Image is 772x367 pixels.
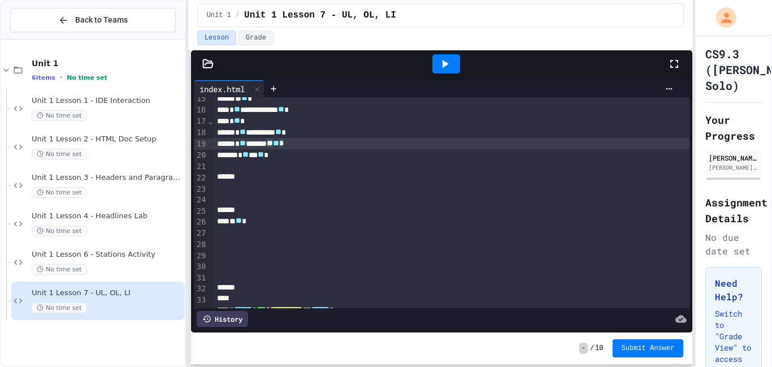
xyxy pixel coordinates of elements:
div: 32 [194,283,208,295]
span: No time set [32,110,87,121]
div: 18 [194,127,208,139]
span: 6 items [32,74,55,81]
span: No time set [32,149,87,159]
button: Back to Teams [10,8,176,32]
div: [PERSON_NAME][EMAIL_ADDRESS][DOMAIN_NAME] [709,163,758,172]
span: No time set [32,264,87,275]
div: History [197,311,248,327]
div: 20 [194,150,208,161]
span: Unit 1 Lesson 6 - Stations Activity [32,250,183,260]
div: 24 [194,195,208,206]
div: 34 [194,306,208,317]
div: 15 [194,93,208,105]
span: Submit Answer [622,344,675,353]
div: 22 [194,172,208,184]
span: Fold line [208,116,214,126]
span: Back to Teams [75,14,128,26]
div: [PERSON_NAME] [709,153,758,163]
span: Unit 1 [207,11,231,20]
div: No due date set [705,231,762,258]
span: / [236,11,240,20]
div: 29 [194,251,208,262]
div: 25 [194,206,208,217]
div: 27 [194,228,208,239]
button: Lesson [197,31,236,45]
span: Unit 1 Lesson 1 - IDE Interaction [32,96,183,106]
div: 17 [194,116,208,127]
div: index.html [194,80,264,97]
h2: Assignment Details [705,195,762,226]
span: No time set [67,74,107,81]
button: Submit Answer [613,339,684,357]
div: 30 [194,261,208,273]
div: 33 [194,295,208,306]
div: 28 [194,239,208,251]
div: 23 [194,184,208,195]
span: No time set [32,303,87,313]
div: My Account [704,5,739,31]
span: Unit 1 Lesson 2 - HTML Doc Setup [32,135,183,144]
span: Unit 1 Lesson 3 - Headers and Paragraph tags [32,173,183,183]
div: 16 [194,105,208,116]
span: 10 [595,344,603,353]
div: 21 [194,161,208,172]
h2: Your Progress [705,112,762,144]
button: Grade [238,31,274,45]
span: Unit 1 Lesson 7 - UL, OL, LI [244,8,396,22]
h3: Need Help? [715,277,752,304]
div: index.html [194,83,250,95]
div: 31 [194,273,208,284]
span: Unit 1 Lesson 7 - UL, OL, LI [32,288,183,298]
div: 26 [194,217,208,228]
span: / [590,344,594,353]
span: Unit 1 [32,58,183,68]
span: • [60,73,62,82]
span: - [579,343,588,354]
span: No time set [32,187,87,198]
span: No time set [32,226,87,236]
div: 19 [194,139,208,150]
span: Unit 1 Lesson 4 - Headlines Lab [32,211,183,221]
